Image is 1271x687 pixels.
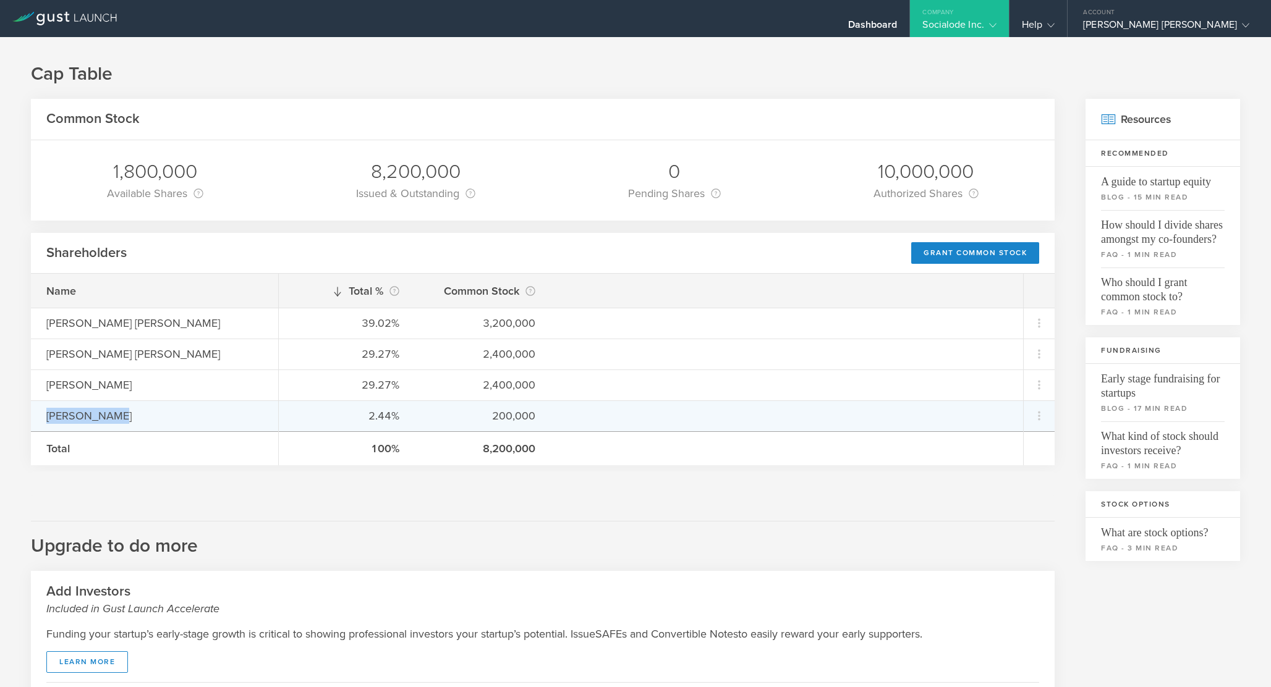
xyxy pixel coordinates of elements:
div: Help [1022,19,1055,37]
a: How should I divide shares amongst my co-founders?faq - 1 min read [1086,210,1240,268]
small: faq - 1 min read [1101,249,1225,260]
a: What kind of stock should investors receive?faq - 1 min read [1086,421,1240,479]
span: Who should I grant common stock to? [1101,268,1225,304]
small: Included in Gust Launch Accelerate [46,601,1039,617]
div: 8,200,000 [356,159,475,185]
a: Who should I grant common stock to?faq - 1 min read [1086,268,1240,325]
div: 100% [294,440,399,457]
div: Authorized Shares [874,185,979,202]
h3: Stock Options [1086,491,1240,518]
a: learn more [46,651,128,673]
div: 29.27% [294,377,399,393]
div: [PERSON_NAME] [46,408,263,424]
div: 200,000 [430,408,535,424]
h2: Resources [1086,99,1240,140]
span: What are stock options? [1101,518,1225,540]
div: Grant Common Stock [911,242,1039,264]
div: Total [46,440,263,457]
div: Dashboard [848,19,898,37]
a: Early stage fundraising for startupsblog - 17 min read [1086,364,1240,421]
div: Available Shares [107,185,203,202]
a: What are stock options?faq - 3 min read [1086,518,1240,561]
div: 8,200,000 [430,440,535,457]
h2: Common Stock [46,110,140,128]
span: How should I divide shares amongst my co-founders? [1101,210,1225,247]
p: Funding your startup’s early-stage growth is critical to showing professional investors your star... [46,626,1039,642]
h2: Shareholders [46,244,127,262]
small: blog - 17 min read [1101,403,1225,414]
div: [PERSON_NAME] [PERSON_NAME] [1083,19,1249,37]
div: 39.02% [294,315,399,331]
div: 3,200,000 [430,315,535,331]
iframe: Chat Widget [1209,628,1271,687]
h2: Upgrade to do more [31,521,1055,558]
div: Name [46,283,263,299]
h2: Add Investors [46,583,1039,617]
div: Socialode Inc. [922,19,996,37]
h1: Cap Table [31,62,1240,86]
div: 0 [628,159,721,185]
div: 2,400,000 [430,377,535,393]
h3: Fundraising [1086,337,1240,364]
div: 29.27% [294,346,399,362]
h3: Recommended [1086,140,1240,167]
div: [PERSON_NAME] [PERSON_NAME] [46,315,263,331]
div: Total % [294,282,399,300]
div: Common Stock [430,282,535,300]
div: 2.44% [294,408,399,424]
div: 10,000,000 [874,159,979,185]
div: Pending Shares [628,185,721,202]
span: What kind of stock should investors receive? [1101,421,1225,458]
div: 2,400,000 [430,346,535,362]
div: 1,800,000 [107,159,203,185]
span: A guide to startup equity [1101,167,1225,189]
small: blog - 15 min read [1101,192,1225,203]
div: Issued & Outstanding [356,185,475,202]
small: faq - 1 min read [1101,306,1225,318]
div: [PERSON_NAME] [46,377,263,393]
span: Early stage fundraising for startups [1101,364,1225,400]
small: faq - 1 min read [1101,460,1225,471]
small: faq - 3 min read [1101,542,1225,554]
span: SAFEs and Convertible Notes [595,626,738,642]
div: [PERSON_NAME] [PERSON_NAME] [46,346,263,362]
a: A guide to startup equityblog - 15 min read [1086,167,1240,210]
